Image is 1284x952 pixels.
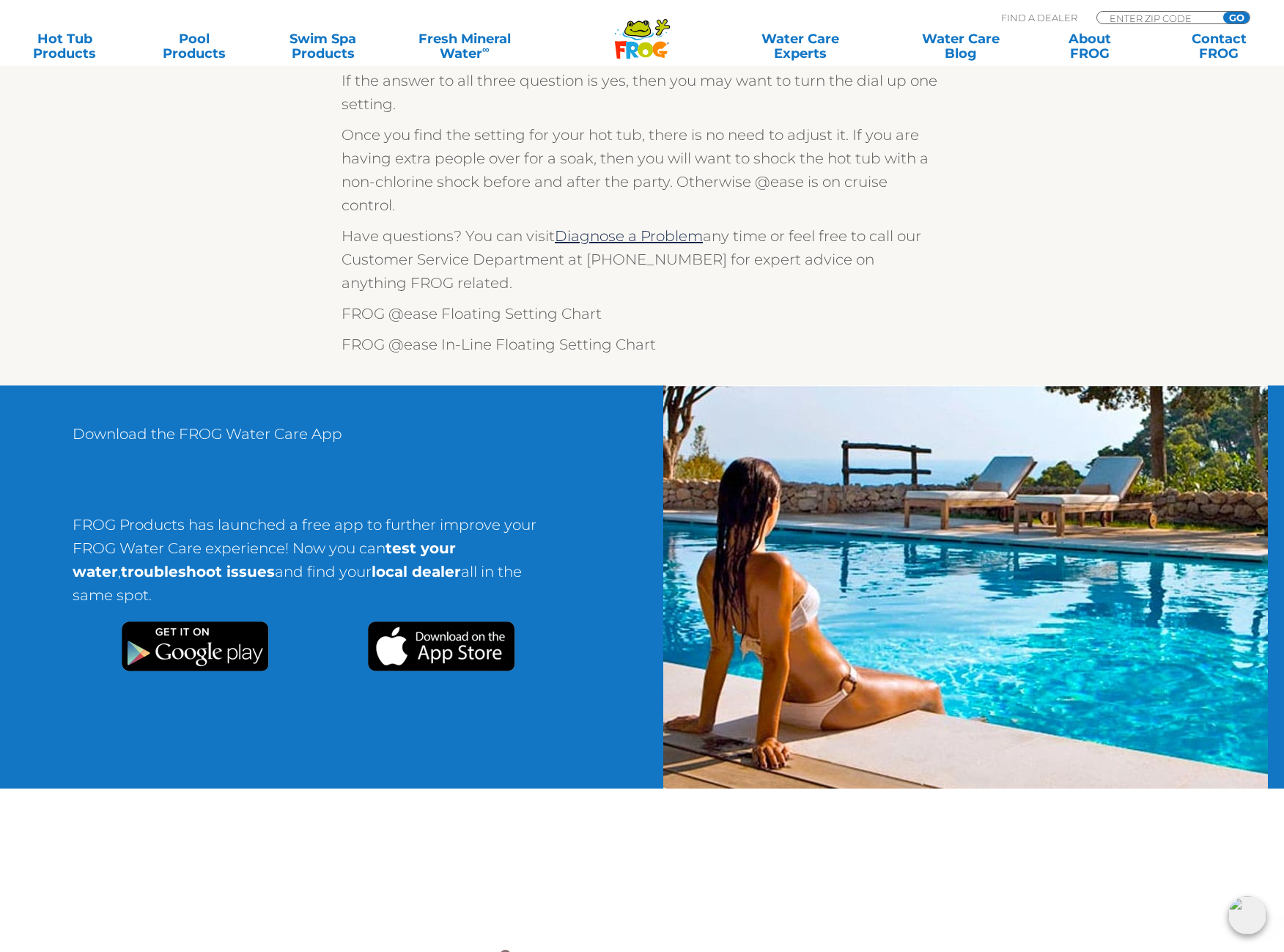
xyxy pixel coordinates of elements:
a: Fresh MineralWater∞ [402,32,527,61]
p: FROG Products has launched a free app to further improve your FROG Water Care experience! Now you... [73,513,564,621]
input: Zip Code Form [1108,12,1207,24]
a: Hot TubProducts [15,32,115,61]
p: FROG @ease In-Line Floating Setting Chart [342,333,942,356]
a: PoolProducts [144,32,244,61]
a: Water CareBlog [911,32,1011,61]
strong: troubleshoot issues [121,563,275,580]
a: Swim SpaProducts [273,32,373,61]
a: AboutFROG [1040,32,1140,61]
img: openIcon [1228,896,1266,934]
img: Google Play [122,621,269,671]
strong: local dealer [372,563,461,580]
a: ContactFROG [1169,32,1269,61]
a: Water CareExperts [719,32,882,61]
p: Find A Dealer [1001,11,1077,24]
p: Download the FROG Water Care App [73,422,564,460]
img: img-truth-about-salt-fpo [663,385,1268,789]
p: Once you find the setting for your hot tub, there is no need to adjust it. If you are having extr... [342,123,942,217]
p: If the answer to all three question is yes, then you may want to turn the dial up one setting. [342,69,942,116]
sup: ∞ [482,43,490,55]
p: Have questions? You can visit any time or feel free to call our Customer Service Department at [P... [342,224,942,295]
input: GO [1223,12,1250,23]
p: FROG @ease Floating Setting Chart [342,302,942,325]
img: Apple App Store [367,621,515,671]
a: Diagnose a Problem [555,227,703,245]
